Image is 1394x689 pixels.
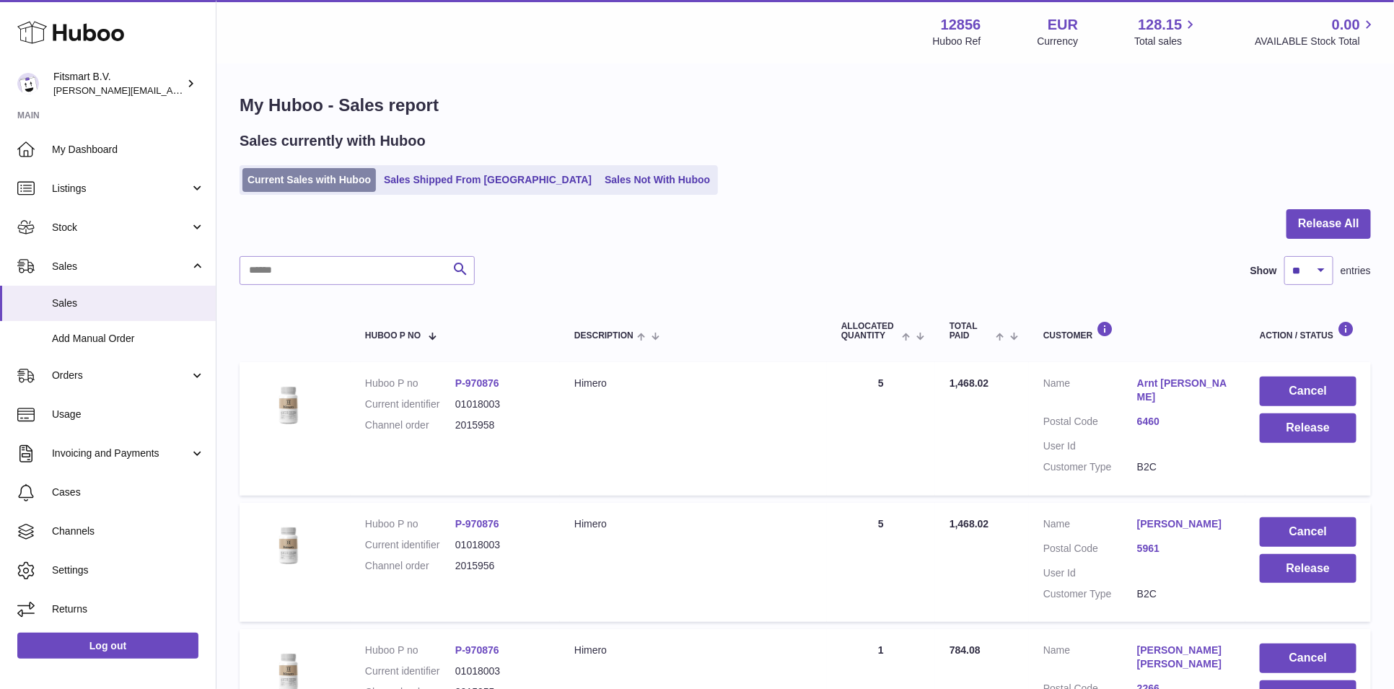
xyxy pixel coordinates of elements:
div: Customer [1043,321,1231,341]
div: Currency [1038,35,1079,48]
a: Sales Not With Huboo [600,168,715,192]
span: Total sales [1134,35,1198,48]
dd: 2015956 [455,559,545,573]
dt: Name [1043,377,1137,408]
dd: 01018003 [455,538,545,552]
span: Total paid [950,322,992,341]
dt: User Id [1043,566,1137,580]
dd: 01018003 [455,664,545,678]
div: Himero [574,517,812,531]
span: 1,468.02 [950,518,989,530]
span: Add Manual Order [52,332,205,346]
dt: Channel order [365,418,455,432]
dt: User Id [1043,439,1137,453]
span: AVAILABLE Stock Total [1255,35,1377,48]
strong: 12856 [941,15,981,35]
span: entries [1341,264,1371,278]
a: [PERSON_NAME] [1137,517,1231,531]
h2: Sales currently with Huboo [240,131,426,151]
span: My Dashboard [52,143,205,157]
img: 128561711358723.png [254,517,326,570]
img: jonathan@leaderoo.com [17,73,39,95]
dt: Postal Code [1043,542,1137,559]
span: Huboo P no [365,331,421,341]
span: Channels [52,525,205,538]
td: 5 [827,503,935,623]
button: Release [1260,554,1356,584]
dd: B2C [1137,460,1231,474]
span: Orders [52,369,190,382]
span: ALLOCATED Quantity [841,322,898,341]
a: 0.00 AVAILABLE Stock Total [1255,15,1377,48]
a: P-970876 [455,518,499,530]
h1: My Huboo - Sales report [240,94,1371,117]
span: 128.15 [1138,15,1182,35]
span: Description [574,331,634,341]
dt: Customer Type [1043,460,1137,474]
a: Log out [17,633,198,659]
button: Cancel [1260,644,1356,673]
dd: B2C [1137,587,1231,601]
dt: Current identifier [365,398,455,411]
a: 5961 [1137,542,1231,556]
span: Invoicing and Payments [52,447,190,460]
label: Show [1250,264,1277,278]
span: 1,468.02 [950,377,989,389]
dt: Name [1043,644,1137,675]
dt: Huboo P no [365,644,455,657]
div: Fitsmart B.V. [53,70,183,97]
a: P-970876 [455,377,499,389]
a: Current Sales with Huboo [242,168,376,192]
td: 5 [827,362,935,495]
a: P-970876 [455,644,499,656]
dd: 2015958 [455,418,545,432]
span: 0.00 [1332,15,1360,35]
img: 128561711358723.png [254,377,326,429]
a: 6460 [1137,415,1231,429]
div: Huboo Ref [933,35,981,48]
div: Himero [574,377,812,390]
button: Cancel [1260,517,1356,547]
dt: Channel order [365,559,455,573]
dt: Current identifier [365,664,455,678]
dt: Customer Type [1043,587,1137,601]
dt: Huboo P no [365,377,455,390]
dt: Postal Code [1043,415,1137,432]
strong: EUR [1048,15,1078,35]
span: Cases [52,486,205,499]
button: Cancel [1260,377,1356,406]
span: Settings [52,563,205,577]
button: Release All [1286,209,1371,239]
span: 784.08 [950,644,981,656]
div: Himero [574,644,812,657]
a: Sales Shipped From [GEOGRAPHIC_DATA] [379,168,597,192]
div: Action / Status [1260,321,1356,341]
a: Arnt [PERSON_NAME] [1137,377,1231,404]
dd: 01018003 [455,398,545,411]
span: Stock [52,221,190,234]
dt: Current identifier [365,538,455,552]
span: Sales [52,297,205,310]
a: 128.15 Total sales [1134,15,1198,48]
dt: Name [1043,517,1137,535]
span: [PERSON_NAME][EMAIL_ADDRESS][DOMAIN_NAME] [53,84,289,96]
span: Usage [52,408,205,421]
span: Sales [52,260,190,273]
span: Returns [52,602,205,616]
a: [PERSON_NAME] [PERSON_NAME] [1137,644,1231,671]
span: Listings [52,182,190,196]
button: Release [1260,413,1356,443]
dt: Huboo P no [365,517,455,531]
